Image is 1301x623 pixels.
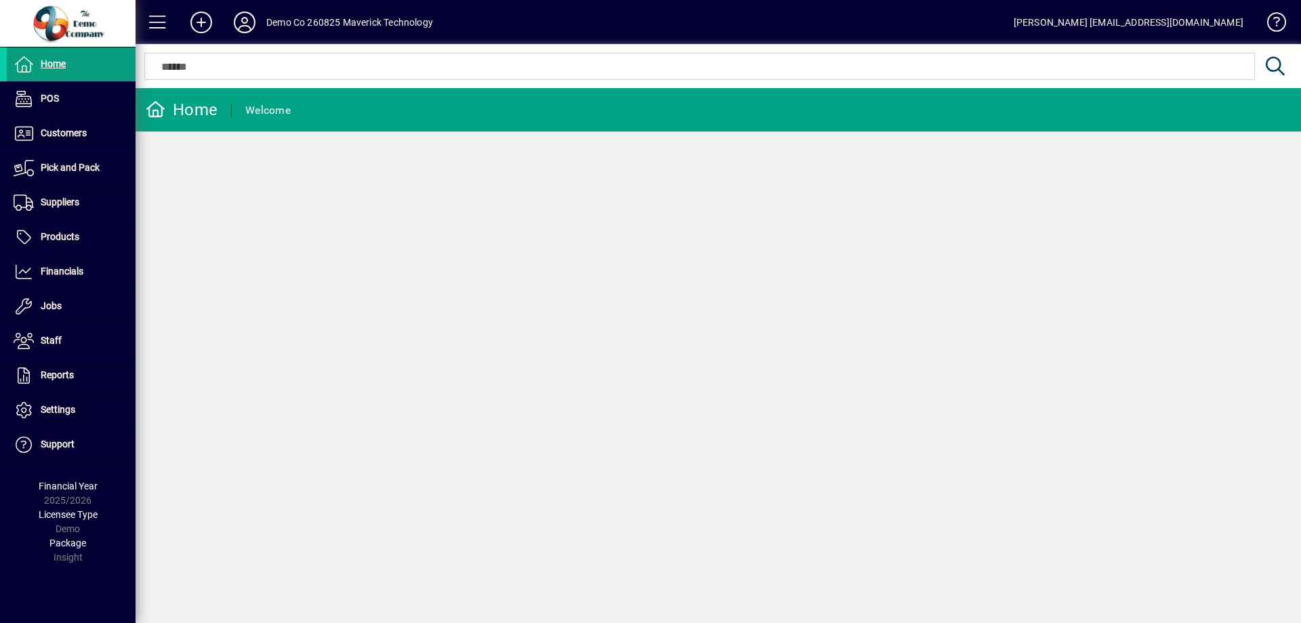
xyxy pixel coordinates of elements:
button: Profile [223,10,266,35]
a: Customers [7,117,136,150]
span: Support [41,439,75,449]
a: Support [7,428,136,462]
a: Jobs [7,289,136,323]
div: Home [146,99,218,121]
span: Package [49,538,86,548]
span: POS [41,93,59,104]
div: [PERSON_NAME] [EMAIL_ADDRESS][DOMAIN_NAME] [1014,12,1243,33]
a: Knowledge Base [1257,3,1284,47]
span: Suppliers [41,197,79,207]
div: Demo Co 260825 Maverick Technology [266,12,433,33]
a: Products [7,220,136,254]
a: Staff [7,324,136,358]
a: Reports [7,359,136,393]
button: Add [180,10,223,35]
div: Welcome [245,100,291,121]
a: Pick and Pack [7,151,136,185]
span: Financial Year [39,481,98,491]
span: Settings [41,404,75,415]
span: Financials [41,266,83,277]
a: Financials [7,255,136,289]
a: Settings [7,393,136,427]
span: Products [41,231,79,242]
span: Home [41,58,66,69]
span: Reports [41,369,74,380]
span: Customers [41,127,87,138]
span: Pick and Pack [41,162,100,173]
span: Jobs [41,300,62,311]
a: Suppliers [7,186,136,220]
span: Licensee Type [39,509,98,520]
a: POS [7,82,136,116]
span: Staff [41,335,62,346]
